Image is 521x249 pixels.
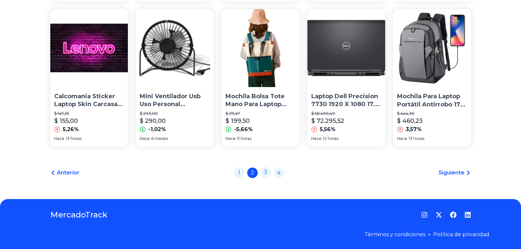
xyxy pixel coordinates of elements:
[54,136,64,141] span: Hace
[436,212,442,218] a: Twitter
[66,136,82,141] span: 13 horas
[222,9,299,87] img: Mochila Bolsa Tote Mano Para Laptop Hombro Moda Casual Viaje
[54,116,78,125] p: $ 155,00
[397,116,423,125] p: $ 460,23
[225,136,236,141] span: Hace
[136,9,214,147] a: Mini Ventilador Usb Uso Personal Escritorio Laptop Pccom-029Mini Ventilador Usb Uso Personal Escr...
[140,111,210,116] p: $ 293,00
[222,9,299,147] a: Mochila Bolsa Tote Mano Para Laptop Hombro Moda Casual ViajeMochila Bolsa Tote Mano Para Laptop H...
[50,9,128,87] img: Calcomania Sticker Laptop Skin Carcasa Varios Modelos Colore
[397,136,407,141] span: Hace
[50,9,128,147] a: Calcomania Sticker Laptop Skin Carcasa Varios Modelos ColoreCalcomania Sticker Laptop Skin Carcas...
[260,167,271,177] a: 3
[57,169,80,177] span: Anterior
[234,168,245,178] a: 1
[140,92,210,109] p: Mini Ventilador Usb Uso Personal Escritorio Laptop Pccom-029
[63,125,79,133] p: 5,26%
[136,9,214,87] img: Mini Ventilador Usb Uso Personal Escritorio Laptop Pccom-029
[307,9,385,87] img: Laptop Dell Precision 7730 1920 X 1080 17.3 Lcd Intel Co
[438,169,471,177] a: Siguiente
[421,212,428,218] a: Instagram
[225,116,250,125] p: $ 199,50
[393,9,471,147] a: Mochila Para Laptop Portátil Antirrobo 17 In Impermeable UsbMochila Para Laptop Portátil Antirrob...
[151,136,168,141] span: 6 meses
[50,210,107,220] a: MercadoTrack
[311,136,321,141] span: Hace
[311,116,344,125] p: $ 72.295,52
[433,231,489,238] a: Política de privacidad
[54,111,124,116] p: $ 147,25
[365,231,425,238] a: Términos y condiciones
[140,116,166,125] p: $ 290,00
[464,212,471,218] a: LinkedIn
[273,168,284,178] a: 4
[409,136,424,141] span: 13 horas
[140,136,150,141] span: Hace
[397,111,467,116] p: $ 444,36
[320,125,336,133] p: 5,56%
[50,169,80,177] a: Anterior
[311,111,381,116] p: $ 68.490,49
[450,212,457,218] a: Facebook
[397,92,467,109] p: Mochila Para Laptop Portátil Antirrobo 17 In Impermeable Usb
[393,9,471,87] img: Mochila Para Laptop Portátil Antirrobo 17 In Impermeable Usb
[225,111,296,116] p: $ 211,47
[311,92,381,109] p: Laptop Dell Precision 7730 1920 X 1080 17.3 Lcd Intel Co
[307,9,385,147] a: Laptop Dell Precision 7730 1920 X 1080 17.3 Lcd Intel CoLaptop Dell Precision 7730 1920 X 1080 17...
[237,136,251,141] span: 11 horas
[234,125,253,133] p: -5,66%
[54,92,124,109] p: Calcomania Sticker Laptop Skin Carcasa Varios Modelos Colore
[225,92,296,109] p: Mochila Bolsa Tote Mano Para Laptop Hombro Moda Casual Viaje
[406,125,422,133] p: 3,57%
[438,169,464,177] span: Siguiente
[148,125,166,133] p: -1,02%
[323,136,339,141] span: 12 horas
